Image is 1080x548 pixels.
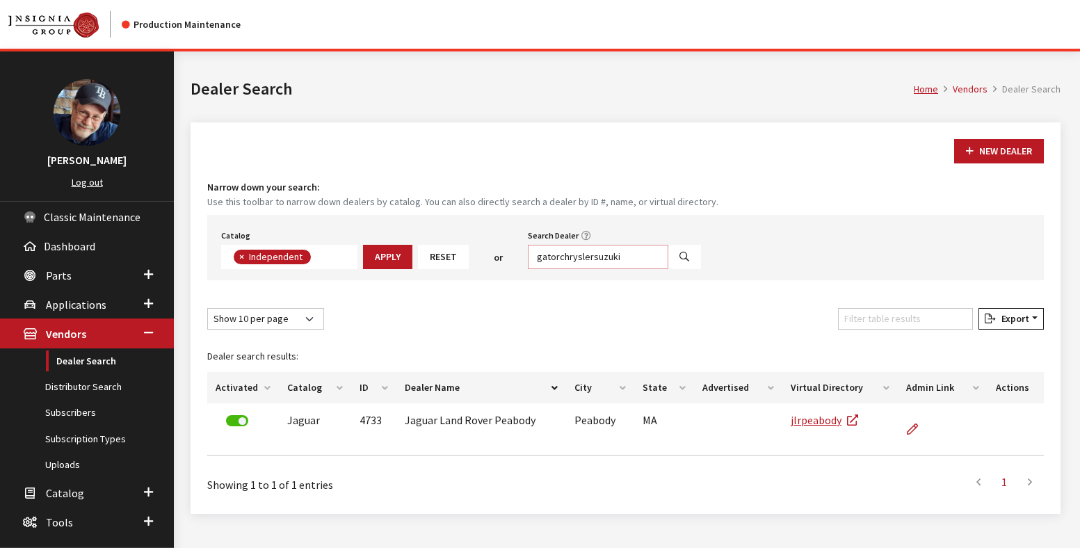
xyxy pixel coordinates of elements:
button: Export [978,308,1044,330]
label: Catalog [221,229,250,242]
h1: Dealer Search [191,76,914,102]
td: 4733 [351,403,397,456]
div: Showing 1 to 1 of 1 entries [207,467,546,493]
button: Reset [418,245,469,269]
th: Catalog: activate to sort column ascending [279,372,351,403]
div: Production Maintenance [122,17,241,32]
th: Virtual Directory: activate to sort column ascending [782,372,898,403]
input: Filter table results [838,308,973,330]
th: Actions [988,372,1044,403]
th: Activated: activate to sort column ascending [207,372,279,403]
span: Vendors [46,328,86,341]
li: Independent [234,250,311,264]
th: State: activate to sort column ascending [634,372,695,403]
th: ID: activate to sort column ascending [351,372,397,403]
span: or [494,250,503,265]
span: Tools [46,515,73,529]
th: Advertised: activate to sort column ascending [694,372,782,403]
a: Insignia Group logo [8,11,122,38]
td: Jaguar [279,403,351,456]
li: Dealer Search [988,82,1061,97]
button: Search [668,245,701,269]
a: Edit Dealer [906,412,930,446]
h4: Narrow down your search: [207,180,1044,195]
textarea: Search [314,252,322,264]
th: Admin Link: activate to sort column ascending [898,372,988,403]
li: Vendors [938,82,988,97]
span: Applications [46,298,106,312]
label: Deactivate Dealer [226,415,248,426]
label: Search Dealer [528,229,579,242]
button: New Dealer [954,139,1044,163]
td: Jaguar Land Rover Peabody [396,403,566,456]
span: Independent [248,250,306,263]
span: Export [996,312,1029,325]
th: City: activate to sort column ascending [566,372,634,403]
small: Use this toolbar to narrow down dealers by catalog. You can also directly search a dealer by ID #... [207,195,1044,209]
span: × [239,250,244,263]
img: Catalog Maintenance [8,13,99,38]
button: Remove item [234,250,248,264]
h3: [PERSON_NAME] [14,152,160,168]
td: Peabody [566,403,634,456]
td: MA [634,403,695,456]
a: jlrpeabody [791,413,858,427]
img: Ray Goodwin [54,79,120,146]
button: Apply [363,245,412,269]
a: Log out [72,176,103,188]
a: Home [914,83,938,95]
input: Search [528,245,668,269]
span: Catalog [46,486,84,500]
span: Parts [46,268,72,282]
span: Select [221,245,357,269]
span: Classic Maintenance [44,210,140,224]
a: 1 [992,468,1017,496]
span: Dashboard [44,239,95,253]
th: Dealer Name: activate to sort column descending [396,372,566,403]
caption: Dealer search results: [207,341,1044,372]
